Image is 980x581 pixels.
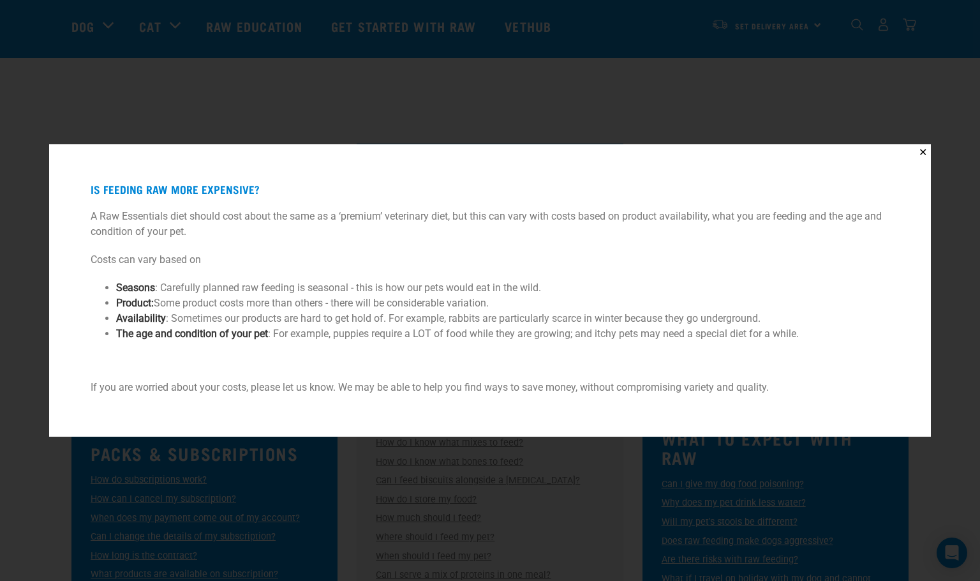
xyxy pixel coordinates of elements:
[91,209,889,239] p: A Raw Essentials diet should cost about the same as a ‘premium’ veterinary diet, but this can var...
[91,183,889,196] h4: Is feeding raw more expensive?
[116,312,166,324] strong: Availability
[116,280,864,296] li: : Carefully planned raw feeding is seasonal - this is how our pets would eat in the wild.
[116,297,151,309] strong: Product
[116,328,268,340] strong: The age and condition of your pet
[91,252,889,268] p: Costs can vary based on
[116,296,864,311] li: Some product costs more than others - there will be considerable variation.
[116,282,155,294] strong: Seasons
[151,297,154,309] strong: :
[116,311,864,326] li: : Sometimes our products are hard to get hold of. For example, rabbits are particularly scarce in...
[915,144,931,160] button: Close
[116,326,864,342] li: : For example, puppies require a LOT of food while they are growing; and itchy pets may need a sp...
[91,380,889,395] p: If you are worried about your costs, please let us know. We may be able to help you find ways to ...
